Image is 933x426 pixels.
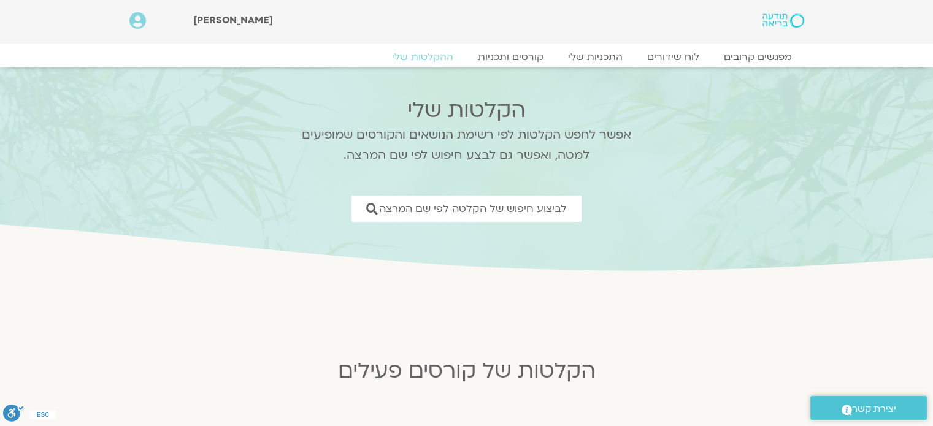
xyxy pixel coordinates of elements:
a: יצירת קשר [810,396,927,420]
a: קורסים ותכניות [466,51,556,63]
nav: Menu [129,51,804,63]
span: לביצוע חיפוש של הקלטה לפי שם המרצה [379,203,567,215]
a: ההקלטות שלי [380,51,466,63]
a: מפגשים קרובים [712,51,804,63]
a: התכניות שלי [556,51,635,63]
h2: הקלטות של קורסים פעילים [166,359,767,383]
span: [PERSON_NAME] [193,13,273,27]
a: לביצוע חיפוש של הקלטה לפי שם המרצה [351,196,582,222]
a: לוח שידורים [635,51,712,63]
h2: הקלטות שלי [286,98,648,123]
p: אפשר לחפש הקלטות לפי רשימת הנושאים והקורסים שמופיעים למטה, ואפשר גם לבצע חיפוש לפי שם המרצה. [286,125,648,165]
span: יצירת קשר [852,401,896,417]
